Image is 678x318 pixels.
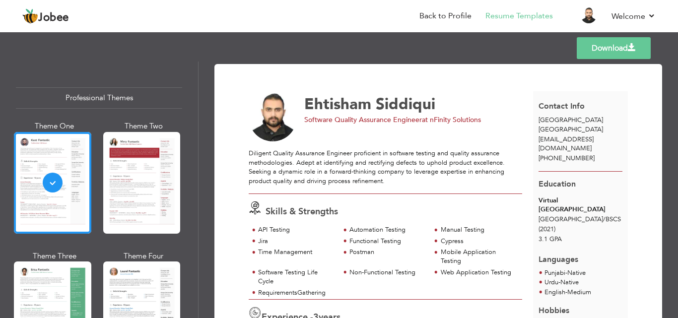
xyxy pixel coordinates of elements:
[249,93,297,142] img: No image
[349,237,425,246] div: Functional Testing
[565,288,567,297] span: -
[539,125,603,134] span: [GEOGRAPHIC_DATA]
[539,305,569,316] span: Hobbies
[349,248,425,257] div: Postman
[539,247,578,265] span: Languages
[544,268,586,278] li: Native
[544,268,565,277] span: Punjabi
[603,215,606,224] span: /
[539,235,562,244] span: 3.1 GPA
[485,10,553,22] a: Resume Templates
[422,115,481,125] span: at nFinity Solutions
[539,179,576,190] span: Education
[441,225,517,235] div: Manual Testing
[558,278,560,287] span: -
[258,237,334,246] div: Jira
[539,135,594,153] span: [EMAIL_ADDRESS][DOMAIN_NAME]
[539,225,555,234] span: (2021)
[249,149,522,186] div: Diligent Quality Assurance Engineer proficient in software testing and quality assurance methodol...
[544,278,591,288] li: Native
[304,94,371,115] span: Ehtisham
[105,251,183,261] div: Theme Four
[544,288,565,297] span: English
[577,37,651,59] a: Download
[16,251,93,261] div: Theme Three
[105,121,183,131] div: Theme Two
[16,87,182,109] div: Professional Themes
[258,225,334,235] div: API Testing
[544,288,591,298] li: Medium
[441,248,517,266] div: Mobile Application Testing
[304,115,422,125] span: Software Quality Assurance Engineer
[266,205,338,218] span: Skills & Strengths
[376,94,435,115] span: Siddiqui
[565,268,567,277] span: -
[349,225,425,235] div: Automation Testing
[539,154,595,163] span: [PHONE_NUMBER]
[581,7,597,23] img: Profile Img
[16,121,93,131] div: Theme One
[258,288,334,298] div: RequirementsGathering
[611,10,656,22] a: Welcome
[349,268,425,277] div: Non-Functional Testing
[539,196,622,214] div: Virtual [GEOGRAPHIC_DATA]
[441,237,517,246] div: Cypress
[22,8,69,24] a: Jobee
[38,12,69,23] span: Jobee
[419,10,472,22] a: Back to Profile
[539,215,621,224] span: [GEOGRAPHIC_DATA] BSCS
[539,116,603,125] span: [GEOGRAPHIC_DATA]
[539,101,585,112] span: Contact Info
[544,278,558,287] span: Urdu
[22,8,38,24] img: jobee.io
[258,268,334,286] div: Software Testing Life Cycle
[441,268,517,277] div: Web Application Testing
[258,248,334,257] div: Time Management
